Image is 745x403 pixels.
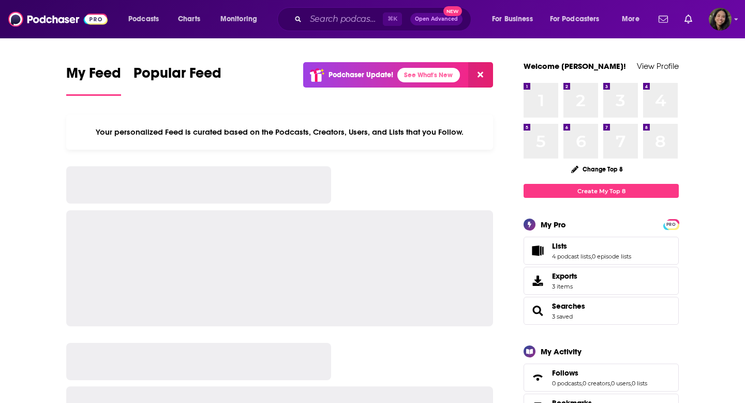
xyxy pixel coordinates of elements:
span: Lists [524,237,679,265]
a: Lists [552,241,631,251]
div: My Pro [541,220,566,229]
span: Follows [524,364,679,392]
a: 0 users [611,380,631,387]
a: 0 podcasts [552,380,582,387]
div: Search podcasts, credits, & more... [287,7,481,31]
a: 3 saved [552,313,573,320]
span: My Feed [66,64,121,88]
button: open menu [615,11,652,27]
img: User Profile [709,8,732,31]
span: For Podcasters [550,12,600,26]
a: Exports [524,267,679,295]
a: View Profile [637,61,679,71]
a: My Feed [66,64,121,96]
a: PRO [665,220,677,228]
button: Open AdvancedNew [410,13,463,25]
a: Lists [527,243,548,258]
span: Podcasts [128,12,159,26]
span: Exports [527,274,548,288]
a: Follows [552,368,647,378]
span: , [610,380,611,387]
button: open menu [121,11,172,27]
span: Follows [552,368,578,378]
span: Open Advanced [415,17,458,22]
input: Search podcasts, credits, & more... [306,11,383,27]
a: Searches [552,301,585,311]
a: 0 creators [583,380,610,387]
span: Exports [552,271,577,281]
span: Popular Feed [133,64,221,88]
a: 0 episode lists [592,253,631,260]
a: Create My Top 8 [524,184,679,198]
img: Podchaser - Follow, Share and Rate Podcasts [8,9,108,29]
a: Show notifications dropdown [654,10,672,28]
span: More [622,12,639,26]
span: ⌘ K [383,12,402,26]
span: , [631,380,632,387]
span: Monitoring [220,12,257,26]
span: Searches [524,297,679,325]
button: open menu [485,11,546,27]
a: See What's New [397,68,460,82]
a: Welcome [PERSON_NAME]! [524,61,626,71]
a: Charts [171,11,206,27]
button: open menu [213,11,271,27]
span: For Business [492,12,533,26]
button: open menu [543,11,615,27]
a: 0 lists [632,380,647,387]
button: Show profile menu [709,8,732,31]
span: 3 items [552,283,577,290]
p: Podchaser Update! [329,70,393,79]
span: , [591,253,592,260]
span: New [443,6,462,16]
div: My Activity [541,347,582,356]
a: 4 podcast lists [552,253,591,260]
button: Change Top 8 [565,163,629,176]
a: Searches [527,304,548,318]
span: Lists [552,241,567,251]
a: Show notifications dropdown [680,10,696,28]
a: Popular Feed [133,64,221,96]
span: Logged in as BroadleafBooks2 [709,8,732,31]
a: Follows [527,370,548,385]
span: Charts [178,12,200,26]
span: , [582,380,583,387]
span: PRO [665,221,677,228]
div: Your personalized Feed is curated based on the Podcasts, Creators, Users, and Lists that you Follow. [66,114,493,150]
